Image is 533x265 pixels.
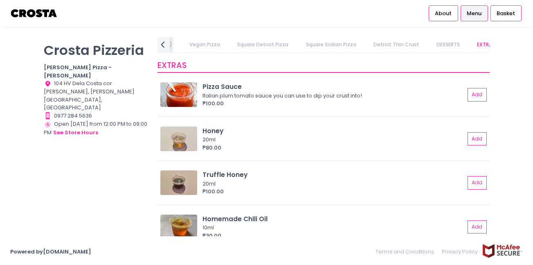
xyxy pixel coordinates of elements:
[468,132,487,146] button: Add
[229,37,297,52] a: Square Detroit Pizza
[202,224,462,232] div: 10ml
[469,37,503,52] a: EXTRAS
[497,9,515,18] span: Basket
[202,170,465,179] div: Truffle Honey
[202,144,465,152] div: ₱80.00
[202,126,465,136] div: Honey
[365,37,427,52] a: Detroit Thin Crust
[429,37,468,52] a: DESSERTS
[467,9,481,18] span: Menu
[44,63,112,79] b: [PERSON_NAME] Pizza - [PERSON_NAME]
[44,112,148,120] div: 0977 284 5636
[468,88,487,102] button: Add
[376,244,438,260] a: Terms and Conditions
[202,92,462,100] div: Italian plum tomato sauce you can use to dip your crust into!
[182,37,228,52] a: Vegan Pizza
[202,214,465,224] div: Homemade Chili Oil
[202,100,465,108] div: ₱100.00
[160,82,197,107] img: Pizza Sauce
[10,6,58,20] img: logo
[202,180,462,188] div: 20ml
[468,220,487,234] button: Add
[10,248,91,256] a: Powered by[DOMAIN_NAME]
[468,176,487,190] button: Add
[202,188,465,196] div: ₱100.00
[298,37,364,52] a: Square Sicilian Pizza
[461,5,488,21] a: Menu
[202,136,462,144] div: 20ml
[482,244,523,258] img: mcafee-secure
[429,5,458,21] a: About
[53,128,99,137] button: see store hours
[160,170,197,195] img: Truffle Honey
[44,42,148,58] p: Crosta Pizzeria
[202,82,465,91] div: Pizza Sauce
[160,215,197,239] img: Homemade Chili Oil
[160,127,197,151] img: Honey
[435,9,452,18] span: About
[438,244,482,260] a: Privacy Policy
[157,60,187,71] span: EXTRAS
[202,232,465,240] div: ₱30.00
[44,120,148,137] div: Open [DATE] from 12:00 PM to 09:00 PM
[44,79,148,112] div: 104 HV Dela Costa cor [PERSON_NAME], [PERSON_NAME][GEOGRAPHIC_DATA], [GEOGRAPHIC_DATA]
